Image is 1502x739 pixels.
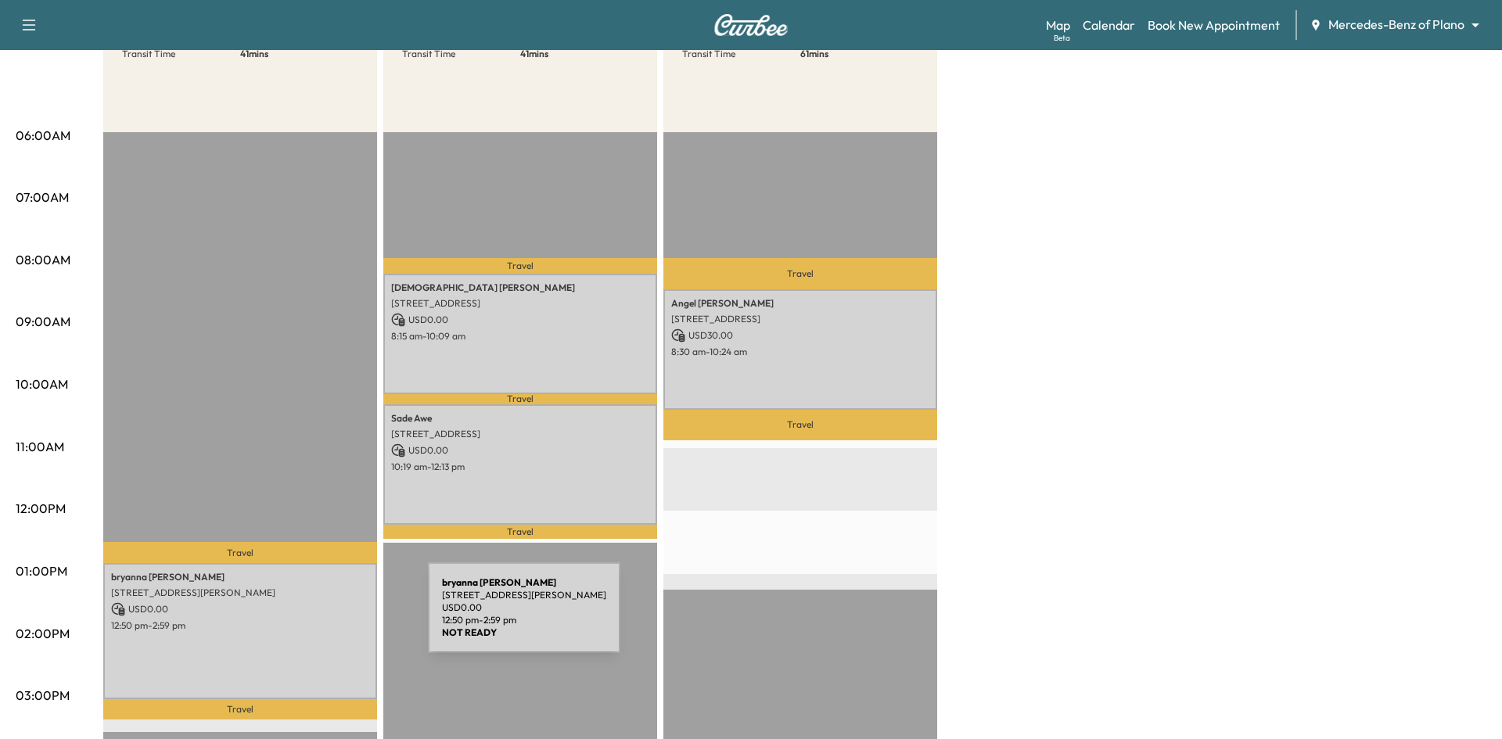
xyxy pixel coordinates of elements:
[111,587,369,599] p: [STREET_ADDRESS][PERSON_NAME]
[383,258,657,274] p: Travel
[383,525,657,540] p: Travel
[16,686,70,705] p: 03:00PM
[1328,16,1464,34] span: Mercedes-Benz of Plano
[111,602,369,616] p: USD 0.00
[391,428,649,440] p: [STREET_ADDRESS]
[16,250,70,269] p: 08:00AM
[103,542,377,563] p: Travel
[16,188,69,206] p: 07:00AM
[391,412,649,425] p: Sade Awe
[800,48,918,60] p: 61 mins
[663,410,937,440] p: Travel
[663,258,937,289] p: Travel
[391,461,649,473] p: 10:19 am - 12:13 pm
[713,14,789,36] img: Curbee Logo
[1148,16,1280,34] a: Book New Appointment
[103,699,377,719] p: Travel
[16,312,70,331] p: 09:00AM
[671,346,929,358] p: 8:30 am - 10:24 am
[391,443,649,457] p: USD 0.00
[391,313,649,327] p: USD 0.00
[122,48,240,60] p: Transit Time
[111,619,369,632] p: 12:50 pm - 2:59 pm
[1054,32,1070,44] div: Beta
[520,48,638,60] p: 41 mins
[1083,16,1135,34] a: Calendar
[391,330,649,343] p: 8:15 am - 10:09 am
[671,297,929,310] p: Angel [PERSON_NAME]
[671,313,929,325] p: [STREET_ADDRESS]
[16,561,67,580] p: 01:00PM
[16,624,70,643] p: 02:00PM
[671,328,929,343] p: USD 30.00
[16,499,66,518] p: 12:00PM
[16,437,64,456] p: 11:00AM
[682,48,800,60] p: Transit Time
[402,48,520,60] p: Transit Time
[16,375,68,393] p: 10:00AM
[1046,16,1070,34] a: MapBeta
[391,297,649,310] p: [STREET_ADDRESS]
[383,394,657,404] p: Travel
[391,282,649,294] p: [DEMOGRAPHIC_DATA] [PERSON_NAME]
[240,48,358,60] p: 41 mins
[111,571,369,583] p: bryanna [PERSON_NAME]
[16,126,70,145] p: 06:00AM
